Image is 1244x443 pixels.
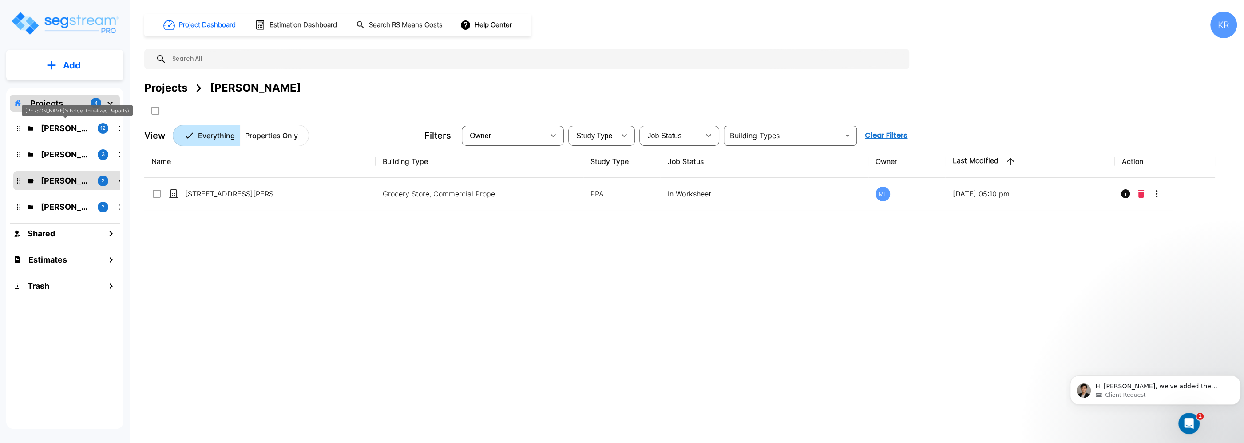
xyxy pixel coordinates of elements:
[1117,185,1134,203] button: Info
[30,97,63,109] p: Projects
[667,188,861,199] p: In Worksheet
[173,125,309,146] div: Platform
[147,102,164,120] button: SelectAll
[464,123,544,148] div: Select
[6,52,123,78] button: Add
[185,188,274,199] p: [STREET_ADDRESS][PERSON_NAME]
[583,145,661,178] th: Study Type
[144,129,166,142] p: View
[641,123,700,148] div: Select
[383,188,503,199] p: Grocery Store, Commercial Property Site
[269,20,337,30] h1: Estimation Dashboard
[876,187,890,201] div: ME
[470,132,491,140] span: Owner
[173,125,240,146] button: Everything
[726,129,840,142] input: Building Types
[1178,413,1200,434] iframe: Intercom live chat
[952,188,1108,199] p: [DATE] 05:10 pm
[647,132,681,140] span: Job Status
[28,254,67,266] h1: Estimates
[590,188,654,199] p: PPA
[1210,12,1237,38] div: KR
[198,130,235,141] p: Everything
[179,20,236,30] h1: Project Dashboard
[1115,145,1215,178] th: Action
[160,15,241,35] button: Project Dashboard
[576,132,612,140] span: Study Type
[166,49,905,69] input: Search All
[245,130,298,141] p: Properties Only
[102,177,105,184] p: 2
[210,80,301,96] div: [PERSON_NAME]
[868,145,946,178] th: Owner
[22,105,133,116] div: [PERSON_NAME]'s Folder (Finalized Reports)
[369,20,443,30] h1: Search RS Means Costs
[41,201,91,213] p: Karina's Folder
[102,151,105,158] p: 3
[1196,413,1204,420] span: 1
[376,145,583,178] th: Building Type
[28,227,55,239] h1: Shared
[28,280,49,292] h1: Trash
[1134,185,1148,203] button: Delete
[41,148,91,160] p: Jon's Folder
[144,145,376,178] th: Name
[251,16,342,34] button: Estimation Dashboard
[100,124,106,132] p: 12
[424,129,451,142] p: Filters
[841,129,854,142] button: Open
[41,122,91,134] p: Kristina's Folder (Finalized Reports)
[1148,185,1165,203] button: More-Options
[63,59,81,72] p: Add
[570,123,615,148] div: Select
[458,16,515,33] button: Help Center
[102,203,105,211] p: 2
[240,125,309,146] button: Properties Only
[41,175,91,187] p: M.E. Folder
[353,16,448,34] button: Search RS Means Costs
[10,11,119,36] img: Logo
[95,100,98,107] p: 4
[144,80,187,96] div: Projects
[861,127,911,144] button: Clear Filters
[1066,357,1244,419] iframe: Intercom notifications message
[945,145,1115,178] th: Last Modified
[660,145,868,178] th: Job Status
